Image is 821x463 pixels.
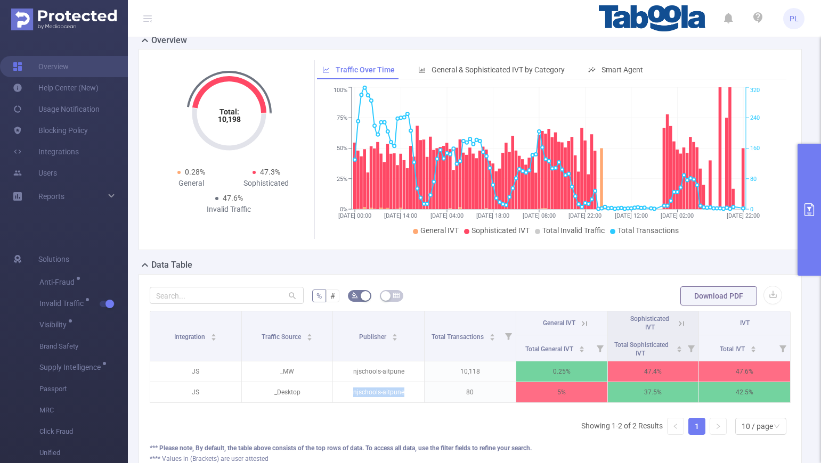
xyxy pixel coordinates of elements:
i: icon: caret-down [677,348,682,351]
tspan: [DATE] 22:00 [568,212,601,219]
tspan: [DATE] 18:00 [476,212,509,219]
span: General & Sophisticated IVT by Category [432,65,565,74]
span: Supply Intelligence [39,363,104,371]
i: icon: caret-up [306,332,312,335]
tspan: [DATE] 04:00 [430,212,464,219]
i: icon: left [672,423,679,429]
span: Total Sophisticated IVT [614,341,669,357]
i: icon: caret-up [677,344,682,348]
span: Anti-Fraud [39,278,78,286]
p: 5% [516,382,607,402]
span: Passport [39,378,128,400]
span: Integration [174,333,207,341]
tspan: 320 [750,87,760,94]
tspan: 75% [337,114,347,121]
div: Invalid Traffic [191,204,266,215]
span: Traffic Over Time [336,65,395,74]
tspan: 240 [750,114,760,121]
div: 10 / page [742,418,773,434]
a: 1 [689,418,705,434]
a: Help Center (New) [13,77,99,98]
span: Total IVT [720,345,746,353]
p: njschools-aitpune [333,361,424,382]
p: _Desktop [242,382,333,402]
p: njschools-aitpune [333,382,424,402]
div: General [154,178,229,189]
span: MRC [39,400,128,421]
div: Sophisticated [229,178,304,189]
span: # [330,292,335,300]
span: Invalid Traffic [39,300,87,307]
span: General IVT [420,226,459,235]
span: General IVT [543,319,575,327]
span: Total General IVT [525,345,575,353]
div: Sort [750,344,757,351]
i: icon: caret-down [306,336,312,340]
span: Total Transactions [617,226,679,235]
span: Total Transactions [432,333,485,341]
a: Integrations [13,141,79,162]
h2: Data Table [151,259,192,271]
div: Sort [579,344,585,351]
tspan: 0 [750,206,753,213]
i: Filter menu [501,311,516,361]
div: Sort [676,344,682,351]
tspan: Total: [219,108,239,116]
span: IVT [740,319,750,327]
tspan: [DATE] 02:00 [661,212,694,219]
tspan: [DATE] 14:00 [384,212,417,219]
a: Blocking Policy [13,120,88,141]
a: Users [13,162,57,184]
span: Sophisticated IVT [630,315,669,331]
p: 10,118 [425,361,516,382]
li: Previous Page [667,418,684,435]
i: icon: bg-colors [352,292,358,299]
i: icon: caret-up [392,332,398,335]
span: % [316,292,322,300]
span: 0.28% [185,168,205,176]
span: Traffic Source [262,333,303,341]
span: Smart Agent [601,65,643,74]
p: 80 [425,382,516,402]
i: icon: down [774,423,780,431]
div: Sort [210,332,217,338]
tspan: 0% [340,206,347,213]
span: Click Fraud [39,421,128,442]
div: Sort [392,332,398,338]
i: Filter menu [592,335,607,361]
i: icon: caret-up [579,344,584,348]
i: icon: table [393,292,400,299]
i: icon: caret-down [579,348,584,351]
span: Publisher [359,333,388,341]
p: 47.4% [608,361,699,382]
span: Solutions [38,249,69,270]
i: icon: caret-down [211,336,217,340]
p: JS [150,382,241,402]
i: Filter menu [775,335,790,361]
li: Showing 1-2 of 2 Results [581,418,663,435]
p: 42.5% [699,382,790,402]
i: icon: caret-down [392,336,398,340]
li: 1 [688,418,705,435]
a: Reports [38,186,64,207]
tspan: [DATE] 22:00 [727,212,760,219]
tspan: 160 [750,145,760,152]
img: Protected Media [11,9,117,30]
p: 47.6% [699,361,790,382]
tspan: 50% [337,145,347,152]
i: Filter menu [684,335,698,361]
i: icon: caret-up [750,344,756,348]
p: 37.5% [608,382,699,402]
button: Download PDF [680,286,757,305]
tspan: 80 [750,176,757,183]
tspan: 25% [337,176,347,183]
div: Sort [489,332,495,338]
li: Next Page [710,418,727,435]
a: Overview [13,56,69,77]
tspan: 10,198 [217,115,240,123]
tspan: [DATE] 00:00 [338,212,371,219]
div: Sort [306,332,313,338]
i: icon: caret-down [750,348,756,351]
tspan: [DATE] 08:00 [523,212,556,219]
span: Reports [38,192,64,201]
